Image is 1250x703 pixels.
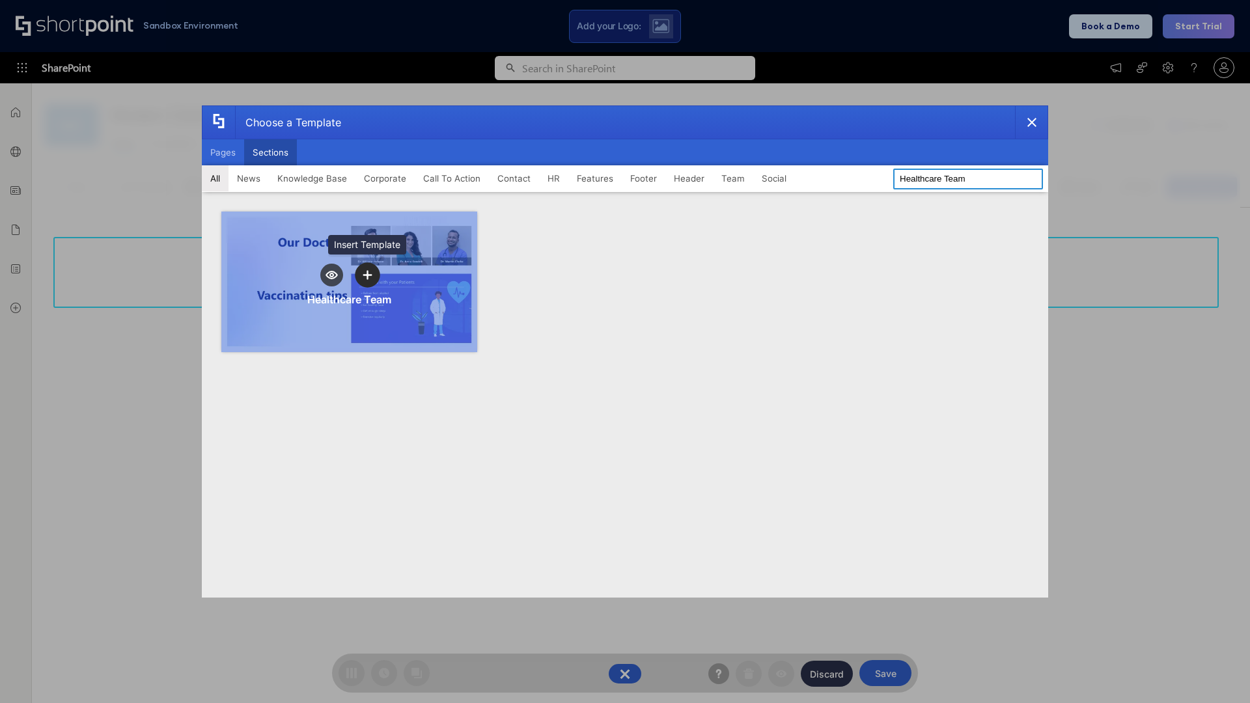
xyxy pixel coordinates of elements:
[202,165,229,191] button: All
[202,105,1048,598] div: template selector
[539,165,568,191] button: HR
[244,139,297,165] button: Sections
[355,165,415,191] button: Corporate
[1185,641,1250,703] iframe: Chat Widget
[269,165,355,191] button: Knowledge Base
[893,169,1043,189] input: Search
[713,165,753,191] button: Team
[415,165,489,191] button: Call To Action
[622,165,665,191] button: Footer
[753,165,795,191] button: Social
[489,165,539,191] button: Contact
[229,165,269,191] button: News
[665,165,713,191] button: Header
[202,139,244,165] button: Pages
[235,106,341,139] div: Choose a Template
[307,293,391,306] div: Healthcare Team
[568,165,622,191] button: Features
